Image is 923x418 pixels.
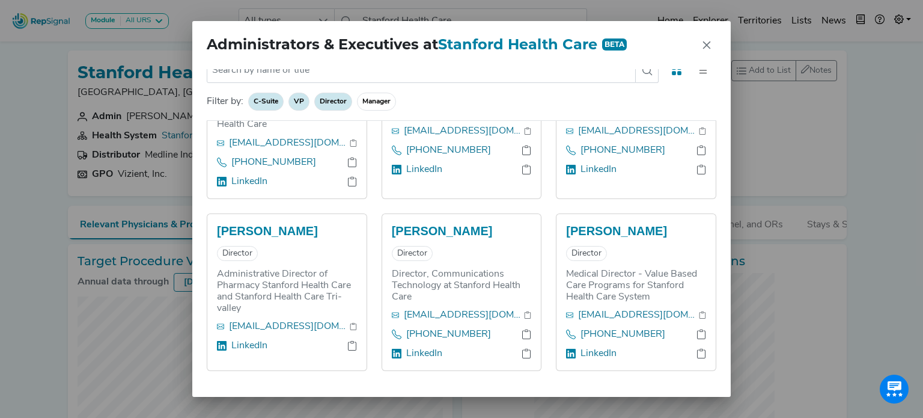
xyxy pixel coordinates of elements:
span: Stanford Health Care [438,35,597,53]
h6: Medical Director - Value Based Care Programs for Stanford Health Care System [566,269,706,304]
h5: [PERSON_NAME] [392,224,532,238]
a: [EMAIL_ADDRESS][DOMAIN_NAME] [404,124,525,138]
a: [PHONE_NUMBER] [406,143,491,158]
span: VP [288,93,309,111]
span: Director [392,246,433,261]
span: Director [566,246,607,261]
a: [EMAIL_ADDRESS][DOMAIN_NAME] [229,319,350,334]
h6: Administrative Director of Pharmacy Stanford Health Care and Stanford Health Care Tri-valley [217,269,357,315]
h5: [PERSON_NAME] [566,224,706,238]
a: [EMAIL_ADDRESS][DOMAIN_NAME] [578,308,699,322]
span: Director [314,93,352,111]
a: LinkedIn [580,162,617,177]
a: [EMAIL_ADDRESS][DOMAIN_NAME] [404,308,525,322]
a: LinkedIn [406,346,442,361]
a: LinkedIn [406,162,442,177]
a: [EMAIL_ADDRESS][DOMAIN_NAME] [229,136,350,150]
h5: [PERSON_NAME] [217,224,357,238]
a: [PHONE_NUMBER] [231,155,316,170]
label: Filter by: [207,94,243,109]
button: Close [697,35,716,55]
span: Manager [357,93,396,111]
span: BETA [602,38,627,51]
input: Search by name or title [207,58,636,83]
a: [PHONE_NUMBER] [580,143,665,158]
h6: Director, Communications Technology at Stanford Health Care [392,269,532,304]
a: LinkedIn [580,346,617,361]
h2: Administrators & Executives at [207,36,627,54]
a: LinkedIn [231,174,267,189]
span: C-Suite [248,93,284,111]
a: [PHONE_NUMBER] [580,327,665,342]
a: LinkedIn [231,339,267,353]
span: Director [217,246,258,261]
a: [EMAIL_ADDRESS][DOMAIN_NAME] [578,124,699,138]
a: [PHONE_NUMBER] [406,327,491,342]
